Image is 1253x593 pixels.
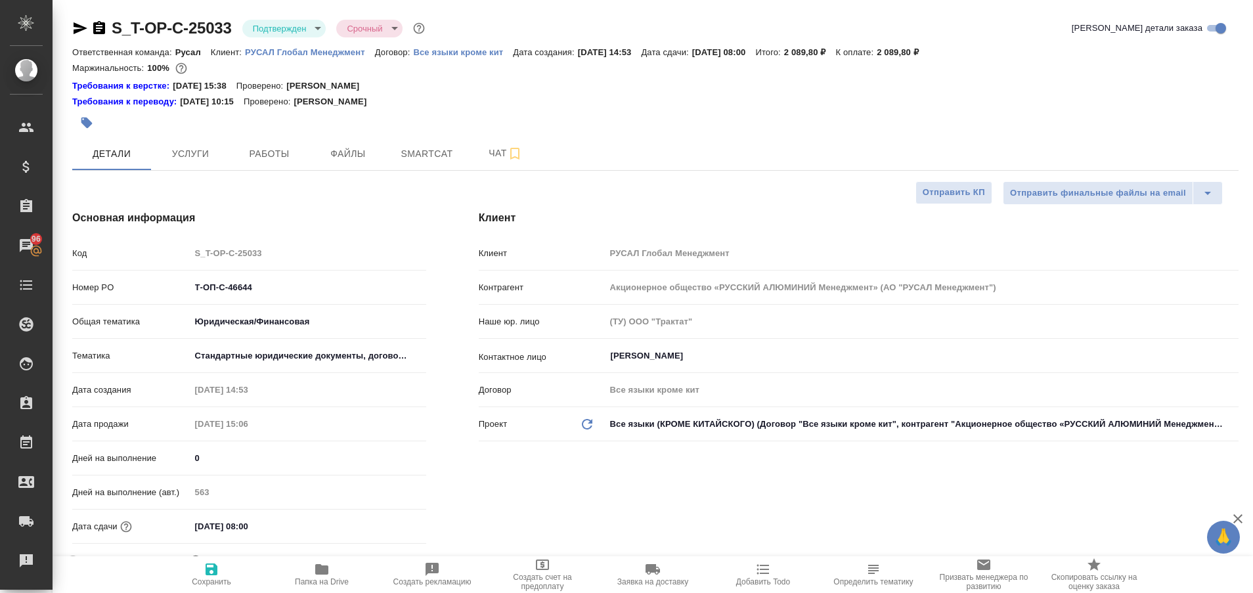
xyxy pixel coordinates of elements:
[1072,22,1202,35] span: [PERSON_NAME] детали заказа
[877,47,929,57] p: 2 089,80 ₽
[173,79,236,93] p: [DATE] 15:38
[395,146,458,162] span: Smartcat
[317,146,380,162] span: Файлы
[190,311,426,333] div: Юридическая/Финансовая
[238,146,301,162] span: Работы
[336,20,402,37] div: Подтвержден
[413,46,513,57] a: Все языки кроме кит
[479,315,605,328] p: Наше юр. лицо
[72,47,175,57] p: Ответственная команда:
[112,19,232,37] a: S_T-OP-C-25033
[249,23,311,34] button: Подтвержден
[1039,556,1149,593] button: Скопировать ссылку на оценку заказа
[479,384,605,397] p: Договор
[915,181,992,204] button: Отправить КП
[118,518,135,535] button: Если добавить услуги и заполнить их объемом, то дата рассчитается автоматически
[578,47,642,57] p: [DATE] 14:53
[72,63,147,73] p: Маржинальность:
[1212,523,1235,551] span: 🙏
[736,577,790,586] span: Добавить Todo
[495,573,590,591] span: Создать счет на предоплату
[708,556,818,593] button: Добавить Todo
[1003,181,1223,205] div: split button
[343,23,386,34] button: Срочный
[818,556,929,593] button: Определить тематику
[1047,573,1141,591] span: Скопировать ссылку на оценку заказа
[72,349,190,362] p: Тематика
[72,20,88,36] button: Скопировать ссылку для ЯМессенджера
[1231,355,1234,357] button: Open
[175,47,211,57] p: Русал
[413,47,513,57] p: Все языки кроме кит
[80,146,143,162] span: Детали
[72,384,190,397] p: Дата создания
[605,244,1239,263] input: Пустое поле
[479,281,605,294] p: Контрагент
[190,517,305,536] input: ✎ Введи что-нибудь
[192,577,231,586] span: Сохранить
[294,95,376,108] p: [PERSON_NAME]
[91,554,177,567] span: Учитывать выходные
[72,108,101,137] button: Добавить тэг
[835,47,877,57] p: К оплате:
[605,380,1239,399] input: Пустое поле
[755,47,783,57] p: Итого:
[72,95,180,108] div: Нажми, чтобы открыть папку с инструкцией
[692,47,756,57] p: [DATE] 08:00
[605,278,1239,297] input: Пустое поле
[72,452,190,465] p: Дней на выполнение
[190,345,426,367] div: Стандартные юридические документы, договоры, уставы
[190,449,426,468] input: ✎ Введи что-нибудь
[605,413,1239,435] div: Все языки (КРОМЕ КИТАЙСКОГО) (Договор "Все языки кроме кит", контрагент "Акционерное общество «РУ...
[244,95,294,108] p: Проверено:
[242,20,326,37] div: Подтвержден
[72,79,173,93] a: Требования к верстке:
[479,210,1239,226] h4: Клиент
[72,418,190,431] p: Дата продажи
[24,232,49,246] span: 96
[156,556,267,593] button: Сохранить
[72,520,118,533] p: Дата сдачи
[479,418,508,431] p: Проект
[507,146,523,162] svg: Подписаться
[617,577,688,586] span: Заявка на доставку
[72,247,190,260] p: Код
[187,552,204,569] button: Выбери, если сб и вс нужно считать рабочими днями для выполнения заказа.
[286,79,369,93] p: [PERSON_NAME]
[410,20,428,37] button: Доп статусы указывают на важность/срочность заказа
[72,210,426,226] h4: Основная информация
[236,79,287,93] p: Проверено:
[377,556,487,593] button: Создать рекламацию
[245,47,375,57] p: РУСАЛ Глобал Менеджмент
[72,95,180,108] a: Требования к переводу:
[1010,186,1186,201] span: Отправить финальные файлы на email
[190,380,305,399] input: Пустое поле
[833,577,913,586] span: Определить тематику
[190,414,305,433] input: Пустое поле
[190,244,426,263] input: Пустое поле
[245,46,375,57] a: РУСАЛ Глобал Менеджмент
[784,47,836,57] p: 2 089,80 ₽
[513,47,577,57] p: Дата создания:
[393,577,472,586] span: Создать рекламацию
[598,556,708,593] button: Заявка на доставку
[487,556,598,593] button: Создать счет на предоплату
[159,146,222,162] span: Услуги
[641,47,692,57] p: Дата сдачи:
[479,247,605,260] p: Клиент
[936,573,1031,591] span: Призвать менеджера по развитию
[474,145,537,162] span: Чат
[147,63,173,73] p: 100%
[72,79,173,93] div: Нажми, чтобы открыть папку с инструкцией
[295,577,349,586] span: Папка на Drive
[929,556,1039,593] button: Призвать менеджера по развитию
[72,315,190,328] p: Общая тематика
[375,47,414,57] p: Договор:
[190,483,426,502] input: Пустое поле
[190,278,426,297] input: ✎ Введи что-нибудь
[72,281,190,294] p: Номер PO
[923,185,985,200] span: Отправить КП
[211,47,245,57] p: Клиент:
[173,60,190,77] button: 0.00 RUB;
[72,486,190,499] p: Дней на выполнение (авт.)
